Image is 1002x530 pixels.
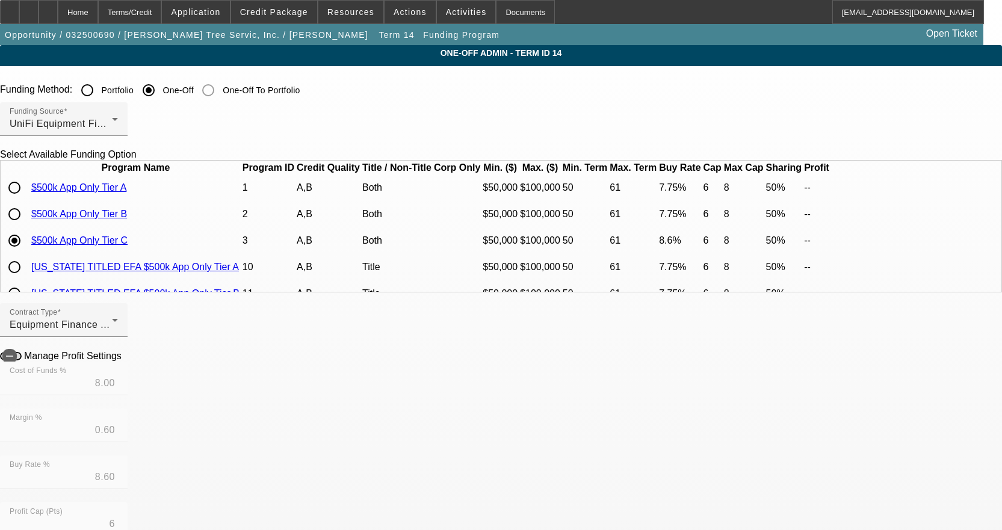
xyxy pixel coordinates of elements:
td: 50% [765,281,803,306]
td: 50 [562,228,608,253]
th: Corp Only [433,162,481,174]
mat-label: Profit Cap (Pts) [10,508,63,516]
td: Both [362,202,432,227]
span: UniFi Equipment Finance, Inc. [10,119,147,129]
td: 61 [609,175,657,200]
th: Sharing [765,162,803,174]
td: 6 [703,202,722,227]
th: Max. Term [609,162,657,174]
span: Resources [327,7,374,17]
td: 1 [242,175,295,200]
span: Actions [394,7,427,17]
td: $100,000 [519,281,561,306]
td: Title [362,254,432,280]
th: Program Name [31,162,241,174]
td: 2 [242,202,295,227]
td: 61 [609,228,657,253]
td: 50% [765,254,803,280]
th: Max Cap [723,162,764,174]
a: [US_STATE] TITLED EFA $500k App Only Tier A [31,262,239,272]
span: Credit Package [240,7,308,17]
td: 7.75% [658,281,701,306]
td: $100,000 [519,228,561,253]
button: Application [162,1,229,23]
span: Application [171,7,220,17]
th: Min. Term [562,162,608,174]
mat-label: Margin % [10,414,42,422]
span: Activities [446,7,487,17]
td: 11 [242,281,295,306]
td: 6 [703,228,722,253]
button: Actions [385,1,436,23]
td: A,B [296,175,360,200]
td: 50 [562,254,608,280]
th: Min. ($) [482,162,518,174]
th: Credit Quality [296,162,360,174]
td: Both [362,175,432,200]
td: 50 [562,202,608,227]
td: 61 [609,254,657,280]
td: $100,000 [519,254,561,280]
td: 50 [562,281,608,306]
td: 6 [703,254,722,280]
th: Buy Rate [658,162,701,174]
a: $500k App Only Tier B [31,209,127,219]
td: -- [803,228,830,253]
td: 3 [242,228,295,253]
td: -- [803,254,830,280]
td: 50% [765,175,803,200]
td: -- [803,281,830,306]
span: Equipment Finance Agreement [10,319,150,330]
button: Funding Program [420,24,503,46]
td: 8 [723,228,764,253]
td: 7.75% [658,175,701,200]
button: Activities [437,1,496,23]
button: Credit Package [231,1,317,23]
mat-label: Funding Source [10,108,64,116]
mat-label: Contract Type [10,309,57,316]
td: $50,000 [482,202,518,227]
td: -- [803,202,830,227]
td: 7.75% [658,254,701,280]
th: Profit [803,162,830,174]
td: 8 [723,202,764,227]
th: Program ID [242,162,295,174]
td: Title [362,281,432,306]
td: $100,000 [519,175,561,200]
button: Resources [318,1,383,23]
th: Max. ($) [519,162,561,174]
span: Funding Program [423,30,499,40]
a: $500k App Only Tier C [31,235,128,245]
td: 50% [765,228,803,253]
mat-label: Buy Rate % [10,461,50,469]
td: 6 [703,281,722,306]
label: One-Off [161,84,194,96]
th: Title / Non-Title [362,162,432,174]
th: Cap [703,162,722,174]
label: Manage Profit Settings [22,351,122,362]
td: 8 [723,175,764,200]
td: A,B [296,228,360,253]
td: 10 [242,254,295,280]
td: 61 [609,202,657,227]
label: Portfolio [99,84,134,96]
td: A,B [296,202,360,227]
span: Opportunity / 032500690 / [PERSON_NAME] Tree Servic, Inc. / [PERSON_NAME] [5,30,368,40]
td: A,B [296,281,360,306]
td: 8.6% [658,228,701,253]
td: $50,000 [482,228,518,253]
mat-label: Cost of Funds % [10,367,66,375]
td: 8 [723,281,764,306]
span: One-Off Admin - Term ID 14 [9,48,993,58]
td: 6 [703,175,722,200]
a: $500k App Only Tier A [31,182,126,193]
td: $50,000 [482,281,518,306]
td: 50 [562,175,608,200]
td: 50% [765,202,803,227]
td: A,B [296,254,360,280]
td: -- [803,175,830,200]
a: Open Ticket [921,23,982,44]
a: [US_STATE] TITLED EFA $500k App Only Tier B [31,288,240,298]
td: 8 [723,254,764,280]
td: 61 [609,281,657,306]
